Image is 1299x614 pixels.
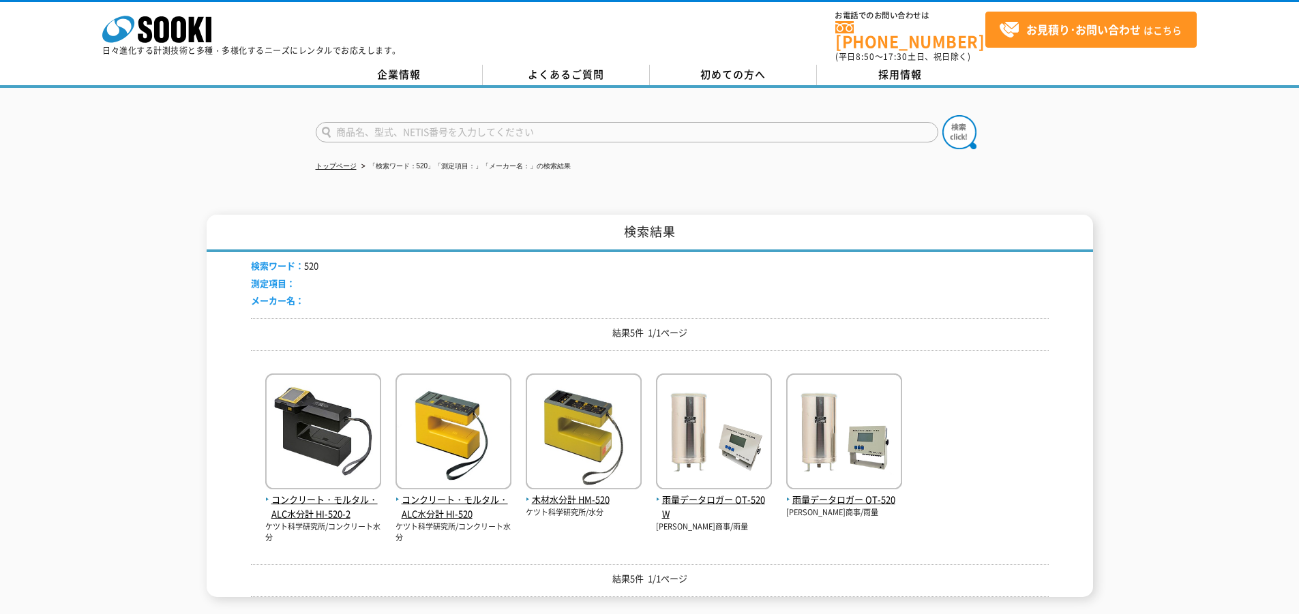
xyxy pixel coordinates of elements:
p: ケツト科学研究所/コンクリート水分 [265,521,381,544]
h1: 検索結果 [207,215,1093,252]
p: ケツト科学研究所/コンクリート水分 [395,521,511,544]
img: HI-520 [395,373,511,493]
span: 木材水分計 HM-520 [526,493,642,507]
p: 結果5件 1/1ページ [251,326,1049,340]
input: 商品名、型式、NETIS番号を入力してください [316,122,938,142]
a: コンクリート・モルタル・ALC水分計 HI-520-2 [265,478,381,521]
span: (平日 ～ 土日、祝日除く) [835,50,970,63]
span: はこちら [999,20,1182,40]
img: OT-520W [656,373,772,493]
a: [PHONE_NUMBER] [835,21,985,49]
span: メーカー名： [251,294,304,307]
a: トップページ [316,162,357,170]
li: 「検索ワード：520」「測定項目：」「メーカー名：」の検索結果 [359,159,571,174]
img: OT-520 [786,373,902,493]
a: よくあるご質問 [483,65,650,85]
a: お見積り･お問い合わせはこちら [985,12,1197,48]
p: 結果5件 1/1ページ [251,572,1049,586]
span: 17:30 [883,50,908,63]
a: 雨量データロガー OT-520W [656,478,772,521]
img: btn_search.png [942,115,976,149]
span: 検索ワード： [251,259,304,272]
strong: お見積り･お問い合わせ [1026,21,1141,37]
a: 初めての方へ [650,65,817,85]
a: 木材水分計 HM-520 [526,478,642,507]
span: 雨量データロガー OT-520 [786,493,902,507]
span: コンクリート・モルタル・ALC水分計 HI-520 [395,493,511,521]
span: 測定項目： [251,277,295,290]
p: 日々進化する計測技術と多種・多様化するニーズにレンタルでお応えします。 [102,46,401,55]
img: HM-520 [526,373,642,493]
span: 雨量データロガー OT-520W [656,493,772,521]
img: HI-520-2 [265,373,381,493]
span: お電話でのお問い合わせは [835,12,985,20]
span: 初めての方へ [700,67,766,82]
span: 8:50 [856,50,875,63]
p: [PERSON_NAME]商事/雨量 [786,507,902,519]
p: ケツト科学研究所/水分 [526,507,642,519]
a: 雨量データロガー OT-520 [786,478,902,507]
a: 採用情報 [817,65,984,85]
span: コンクリート・モルタル・ALC水分計 HI-520-2 [265,493,381,521]
li: 520 [251,259,318,273]
a: コンクリート・モルタル・ALC水分計 HI-520 [395,478,511,521]
a: 企業情報 [316,65,483,85]
p: [PERSON_NAME]商事/雨量 [656,521,772,533]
